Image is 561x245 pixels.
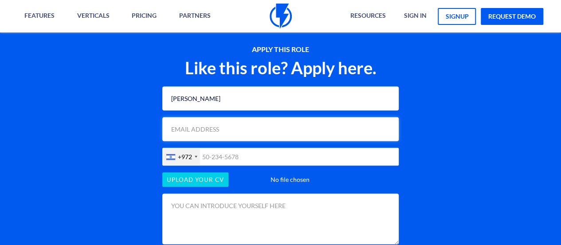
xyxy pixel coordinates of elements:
div: +972 [178,152,192,161]
a: request demo [481,8,543,25]
input: EMAIL ADDRESS [162,117,399,141]
h2: Like this role? Apply here. [31,59,530,77]
a: signup [438,8,476,25]
span: APPLY THIS ROLE [31,44,530,55]
input: 50-234-5678 [162,148,399,165]
input: FULL NAME [162,86,399,110]
div: Israel (‫ישראל‬‎): +972 [163,148,200,165]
